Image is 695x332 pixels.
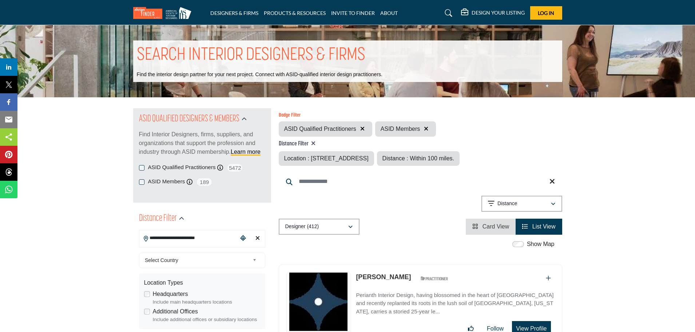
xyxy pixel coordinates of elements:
a: ABOUT [380,10,398,16]
img: Hilary Unger [287,273,350,331]
span: ASID Members [381,125,420,133]
a: Search [438,7,457,19]
input: Search Keyword [279,173,562,190]
span: List View [532,223,556,230]
span: ASID Qualified Practitioners [284,125,356,133]
h6: Badge Filter [279,113,436,119]
h1: SEARCH INTERIOR DESIGNERS & FIRMS [137,44,365,67]
span: Card View [482,223,509,230]
span: Distance : Within 100 miles. [382,155,454,161]
a: [PERSON_NAME] [356,273,411,281]
input: Search Location [139,231,238,245]
p: Find the interior design partner for your next project. Connect with ASID-qualified interior desi... [137,71,382,78]
p: Find Interior Designers, firms, suppliers, and organizations that support the profession and indu... [139,130,265,156]
h5: DESIGN YOUR LISTING [472,9,525,16]
button: Log In [530,6,562,20]
li: Card View [466,219,516,235]
div: Clear search location [252,231,263,246]
a: View Card [472,223,509,230]
li: List View [516,219,562,235]
p: Hilary Unger [356,272,411,282]
div: Include main headquarters locations [153,298,260,306]
input: ASID Qualified Practitioners checkbox [139,165,144,171]
a: DESIGNERS & FIRMS [210,10,258,16]
img: ASID Qualified Practitioners Badge Icon [418,274,450,283]
label: ASID Qualified Practitioners [148,163,216,172]
p: Perianth Interior Design, having blossomed in the heart of [GEOGRAPHIC_DATA] and recently replant... [356,291,554,316]
h2: Distance Filter [139,212,177,225]
label: Headquarters [153,290,188,298]
span: Location : [STREET_ADDRESS] [284,155,369,161]
span: 5472 [227,163,243,172]
a: View List [522,223,555,230]
a: INVITE TO FINDER [331,10,375,16]
h4: Distance Filter [279,140,460,148]
a: Perianth Interior Design, having blossomed in the heart of [GEOGRAPHIC_DATA] and recently replant... [356,287,554,316]
a: PRODUCTS & RESOURCES [264,10,326,16]
p: Designer (412) [285,223,319,230]
a: Learn more [231,149,261,155]
label: ASID Members [148,177,185,186]
div: DESIGN YOUR LISTING [461,9,525,17]
div: Location Types [144,278,260,287]
label: Show Map [527,240,555,249]
div: Choose your current location [238,231,249,246]
div: Include additional offices or subsidiary locations [153,316,260,323]
p: Distance [497,200,517,207]
a: Add To List [546,275,551,281]
span: Log In [538,10,554,16]
h2: ASID QUALIFIED DESIGNERS & MEMBERS [139,113,239,126]
input: ASID Members checkbox [139,179,144,185]
button: Distance [481,196,562,212]
span: Select Country [145,256,250,265]
label: Additional Offices [153,307,198,316]
img: Site Logo [133,7,195,19]
span: 189 [196,177,213,187]
button: Designer (412) [279,219,360,235]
